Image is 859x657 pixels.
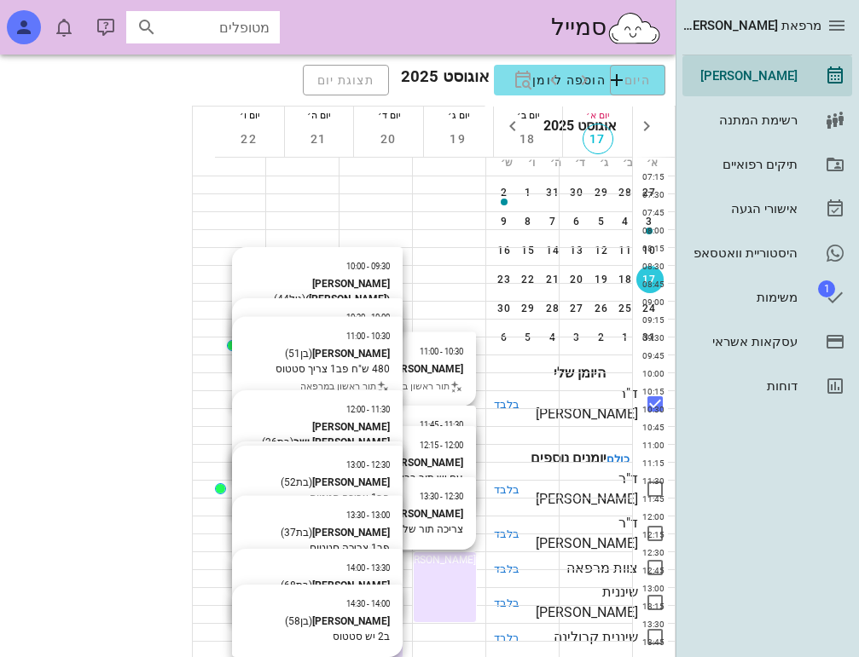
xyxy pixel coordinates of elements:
span: (בן ) [285,615,312,627]
span: 58 [288,615,300,627]
span: 22 [234,132,264,146]
a: אישורי הגעה [682,188,852,229]
strong: [PERSON_NAME] [312,347,390,359]
strong: [PERSON_NAME] ([PERSON_NAME]) [305,278,390,305]
div: 10:45 [633,421,668,434]
div: יום א׳ [563,107,632,124]
div: 12:45 [633,564,668,577]
small: 11:30 - 12:00 [346,405,390,414]
div: 09:15 [633,314,668,326]
div: יום ה׳ [285,107,354,124]
span: 51 [288,347,300,359]
small: 11:30 - 11:45 [420,420,463,429]
div: רשימת המתנה [689,113,798,127]
div: 08:00 [633,224,668,237]
div: 07:15 [633,170,668,183]
div: 08:45 [633,278,668,291]
div: 09:30 [633,331,668,344]
div: 13:00 [633,582,668,595]
small: 12:30 - 13:30 [420,492,463,501]
img: SmileCloud logo [607,11,662,45]
span: 37 [284,526,296,538]
span: (בת ) [262,436,293,448]
div: אישורי הגעה [689,202,798,216]
span: (בן ) [285,347,312,359]
div: 08:15 [633,242,668,255]
strong: [PERSON_NAME] [PERSON_NAME] ישר [293,421,390,448]
div: יום ב׳ [494,107,563,124]
small: 10:30 - 11:00 [346,331,390,340]
div: 08:30 [633,260,668,273]
strong: [PERSON_NAME] [312,526,390,538]
span: 52 [284,476,296,488]
span: 21 [304,132,334,146]
div: 13:15 [633,600,668,613]
div: 12:00 [633,510,668,523]
div: [PERSON_NAME] [689,69,798,83]
a: תגמשימות [682,277,852,318]
button: 21 [304,124,334,154]
strong: [PERSON_NAME] [312,579,390,591]
div: היסטוריית וואטסאפ [689,246,798,260]
span: תג [53,16,61,24]
strong: [PERSON_NAME] [386,362,463,374]
span: היום [624,73,651,87]
span: (גיל ) [274,293,305,305]
div: 11:45 [633,493,668,505]
button: 22 [234,124,264,154]
small: 09:30 - 10:00 [346,262,390,271]
span: 18 [513,132,543,146]
span: [PERSON_NAME] [398,554,476,566]
a: רשימת המתנה [682,100,852,141]
div: 12:30 [633,546,668,559]
span: (בת ) [281,526,312,538]
div: יום ד׳ [354,107,423,124]
div: 10:30 [633,403,668,416]
span: תצוגת יום [317,73,375,87]
div: ב2 יש סטטוס [245,629,390,644]
div: משימות [689,291,798,304]
div: 09:00 [633,296,668,308]
div: 13:30 [633,618,668,631]
div: סמייל [551,9,662,46]
strong: [PERSON_NAME] [312,476,390,488]
strong: [PERSON_NAME] [386,508,463,520]
div: 10:00 [633,367,668,380]
div: 07:45 [633,206,668,219]
div: 11:30 [633,475,668,487]
div: פב1 צריכה סטטוס [245,539,390,555]
a: דוחות [682,366,852,406]
div: 10:15 [633,385,668,398]
span: 17 [583,132,612,146]
small: 10:30 - 11:00 [420,346,463,355]
span: 68 [284,579,296,591]
small: 12:00 - 12:15 [420,441,463,450]
span: 19 [443,132,473,146]
span: 26 [265,436,277,448]
small: 12:30 - 13:00 [346,460,390,470]
span: תג [818,280,835,297]
div: תור ראשון במרפאה [245,379,390,394]
small: 10:00 - 10:30 [346,313,390,322]
a: עסקאות אשראי [682,321,852,362]
div: יום ג׳ [424,107,493,124]
button: 17 [583,124,613,154]
h3: אוגוסט 2025 [401,65,490,95]
a: [PERSON_NAME] [682,55,852,96]
span: מרפאת [PERSON_NAME] [GEOGRAPHIC_DATA] [554,18,821,33]
small: 14:00 - 14:30 [346,599,390,608]
div: 480 ש"ח פב1 צריך סטטוס [245,360,390,376]
a: היסטוריית וואטסאפ [682,233,852,274]
span: 44 [277,293,289,305]
div: דוחות [689,379,798,393]
button: הוספה ליומן [494,65,665,95]
span: 20 [374,132,404,146]
span: (בת ) [281,476,312,488]
strong: [PERSON_NAME] [312,615,390,627]
div: עסקאות אשראי [689,335,798,349]
button: 20 [374,124,404,154]
strong: [PERSON_NAME] [386,457,463,469]
div: 12:15 [633,528,668,541]
div: 13:45 [633,636,668,648]
div: 11:15 [633,457,668,470]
